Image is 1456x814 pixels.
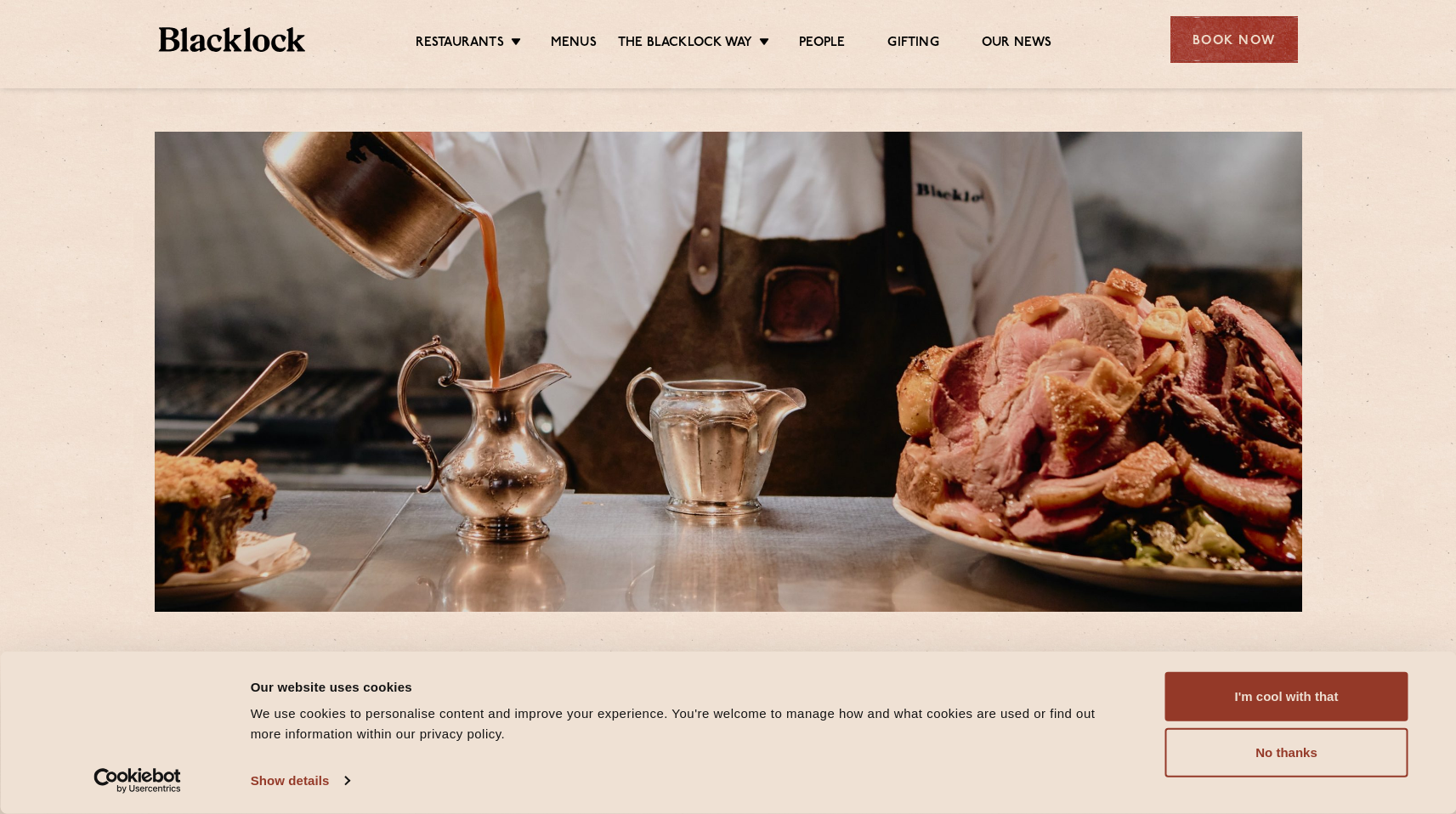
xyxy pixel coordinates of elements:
a: Gifting [887,35,938,54]
button: No thanks [1165,728,1408,777]
a: The Blacklock Way [618,35,752,54]
a: Show details [251,768,349,794]
a: Usercentrics Cookiebot - opens in a new window [63,768,212,794]
a: People [799,35,845,54]
div: Book Now [1170,16,1298,63]
a: Menus [551,35,597,54]
a: Restaurants [416,35,504,54]
img: BL_Textured_Logo-footer-cropped.svg [159,27,306,52]
button: I'm cool with that [1165,672,1408,721]
a: Our News [982,35,1052,54]
div: We use cookies to personalise content and improve your experience. You're welcome to manage how a... [251,704,1127,744]
div: Our website uses cookies [251,676,1127,697]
